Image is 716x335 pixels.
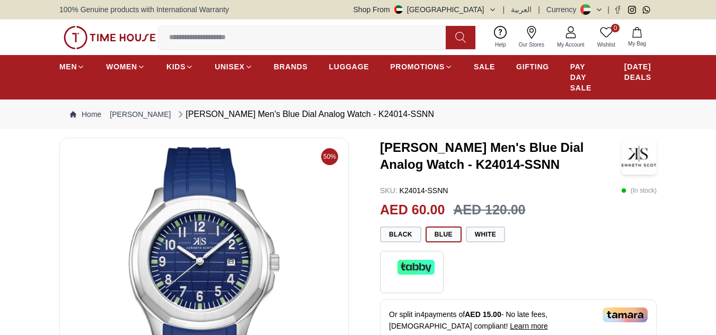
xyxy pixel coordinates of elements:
a: Home [70,109,101,120]
a: Facebook [614,6,622,14]
a: [PERSON_NAME] [110,109,171,120]
span: Wishlist [593,41,620,49]
a: LUGGAGE [329,57,369,76]
img: Tamara [603,307,648,322]
nav: Breadcrumb [59,99,657,129]
button: My Bag [622,25,652,50]
button: Blue [426,227,462,242]
span: Learn more [510,322,548,330]
button: Black [380,227,421,242]
p: K24014-SSNN [380,185,448,196]
span: [DATE] DEALS [624,61,657,83]
div: [PERSON_NAME] Men's Blue Dial Analog Watch - K24014-SSNN [175,108,434,121]
a: WOMEN [106,57,145,76]
button: Shop From[GEOGRAPHIC_DATA] [353,4,497,15]
a: Whatsapp [642,6,650,14]
span: Help [491,41,510,49]
span: 0 [611,24,620,32]
span: SALE [474,61,495,72]
span: | [538,4,540,15]
span: My Bag [624,40,650,48]
a: Help [489,24,512,51]
span: My Account [553,41,589,49]
span: PAY DAY SALE [570,61,603,93]
span: PROMOTIONS [390,61,445,72]
a: Instagram [628,6,636,14]
span: LUGGAGE [329,61,369,72]
a: UNISEX [215,57,252,76]
a: Our Stores [512,24,551,51]
img: ... [64,26,156,49]
button: White [466,227,505,242]
h3: AED 120.00 [453,200,525,220]
span: | [503,4,505,15]
button: العربية [511,4,532,15]
a: SALE [474,57,495,76]
span: 100% Genuine products with International Warranty [59,4,229,15]
span: UNISEX [215,61,244,72]
span: WOMEN [106,61,137,72]
a: BRANDS [274,57,308,76]
span: KIDS [166,61,185,72]
img: United Arab Emirates [394,5,403,14]
a: KIDS [166,57,193,76]
span: SKU : [380,186,397,195]
a: PROMOTIONS [390,57,453,76]
div: Currency [546,4,581,15]
span: Our Stores [515,41,549,49]
span: AED 15.00 [465,310,501,319]
span: 50% [321,148,338,165]
span: BRANDS [274,61,308,72]
a: MEN [59,57,85,76]
span: GIFTING [516,61,549,72]
h2: AED 60.00 [380,200,445,220]
a: GIFTING [516,57,549,76]
a: [DATE] DEALS [624,57,657,87]
a: PAY DAY SALE [570,57,603,97]
span: | [607,4,609,15]
a: 0Wishlist [591,24,622,51]
p: ( In stock ) [621,185,657,196]
span: MEN [59,61,77,72]
img: Kenneth Scott Men's Blue Dial Analog Watch - K24014-SSNN [621,138,657,175]
h3: [PERSON_NAME] Men's Blue Dial Analog Watch - K24014-SSNN [380,139,621,173]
